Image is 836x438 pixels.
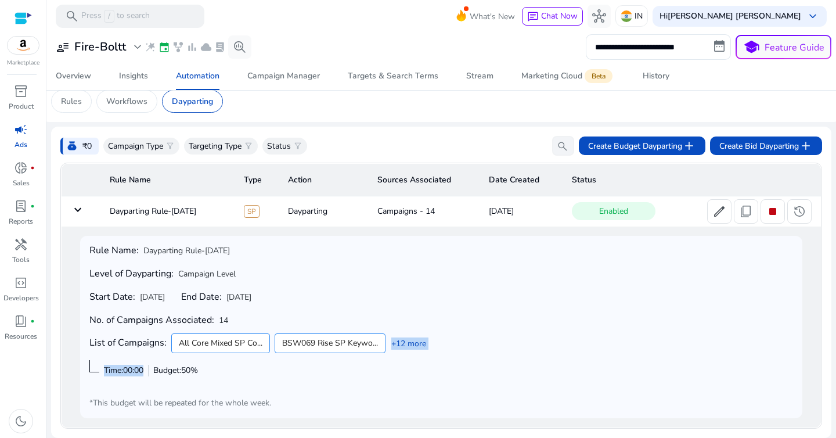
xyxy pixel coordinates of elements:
[74,40,126,54] h3: Fire-Boltt
[145,41,156,53] span: wand_stars
[385,338,426,350] a: +12 more
[30,204,35,209] span: fiber_manual_record
[172,95,213,107] p: Dayparting
[158,41,170,53] span: event
[668,10,801,21] b: [PERSON_NAME] [PERSON_NAME]
[765,41,824,55] p: Feature Guide
[348,72,438,80] div: Targets & Search Terms
[592,9,606,23] span: hub
[293,141,302,150] span: filter_alt
[56,72,91,80] div: Overview
[563,164,821,196] th: Status
[189,140,242,152] p: Targeting Type
[14,414,28,428] span: dark_mode
[15,139,27,150] p: Ads
[108,140,163,152] p: Campaign Type
[14,161,28,175] span: donut_small
[153,365,198,376] span: Budget: 50%
[226,292,251,303] span: [DATE]
[743,39,760,56] span: school
[181,292,222,303] h4: End Date:
[368,164,479,196] th: Sources Associated
[279,164,368,196] th: Action
[104,10,114,23] span: /
[7,59,39,67] p: Marketplace
[279,196,368,227] td: Dayparting
[244,205,260,218] span: SP
[557,141,568,152] span: search
[736,35,831,59] button: schoolFeature Guide
[12,254,30,265] p: Tools
[267,140,291,152] p: Status
[14,199,28,213] span: lab_profile
[14,238,28,252] span: handyman
[176,72,219,80] div: Automation
[106,95,147,107] p: Workflows
[9,216,33,227] p: Reports
[719,139,813,153] span: Create Bid Dayparting
[14,84,28,98] span: inventory_2
[710,137,822,155] button: Create Bid Daypartingadd
[643,72,669,80] div: History
[235,164,279,196] th: Type
[228,35,251,59] button: search_insights
[200,41,212,53] span: cloud
[734,199,758,224] button: content_copy
[5,331,37,342] p: Resources
[244,141,253,150] span: filter_alt
[585,69,612,83] span: Beta
[660,12,801,20] p: Hi
[8,37,39,54] img: amazon.svg
[522,7,583,26] button: chatChat Now
[89,245,139,256] h4: Rule Name:
[368,196,479,227] td: Campaigns - 14
[588,139,696,153] span: Create Budget Dayparting
[178,268,236,280] span: Campaign Level
[65,9,79,23] span: search
[787,199,812,224] button: history
[466,72,493,80] div: Stream
[179,337,262,349] span: All Core Mixed SP Co...
[30,319,35,324] span: fiber_manual_record
[219,315,228,326] span: 14
[214,41,226,53] span: lab_profile
[470,6,515,27] span: What's New
[61,95,82,107] p: Rules
[282,337,378,349] span: BSW069 Rise SP Keywo...
[131,40,145,54] span: expand_more
[9,101,34,112] p: Product
[100,164,235,196] th: Rule Name
[707,199,732,224] button: edit
[682,139,696,153] span: add
[621,10,632,22] img: in.svg
[89,315,214,326] h4: No. of Campaigns Associated:
[119,72,148,80] div: Insights
[799,139,813,153] span: add
[165,141,175,150] span: filter_alt
[739,204,753,218] span: content_copy
[89,292,135,303] h4: Start Date:
[480,196,563,227] td: [DATE]
[712,204,726,218] span: edit
[588,5,611,28] button: hub
[14,123,28,137] span: campaign
[766,204,780,218] span: stop
[56,40,70,54] span: user_attributes
[579,137,705,155] button: Create Budget Daypartingadd
[761,199,785,224] button: stop
[30,166,35,170] span: fiber_manual_record
[806,9,820,23] span: keyboard_arrow_down
[89,268,174,279] h4: Level of Dayparting:
[233,40,247,54] span: search_insights
[172,41,184,53] span: family_history
[71,203,85,217] mat-icon: keyboard_arrow_down
[81,10,150,23] p: Press to search
[480,164,563,196] th: Date Created
[89,397,271,409] span: *This budget will be repeated for the whole week.
[14,314,28,328] span: book_4
[572,202,655,220] span: Enabled
[521,71,615,81] div: Marketing Cloud
[66,140,78,152] span: money_bag
[635,6,643,26] p: IN
[247,72,320,80] div: Campaign Manager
